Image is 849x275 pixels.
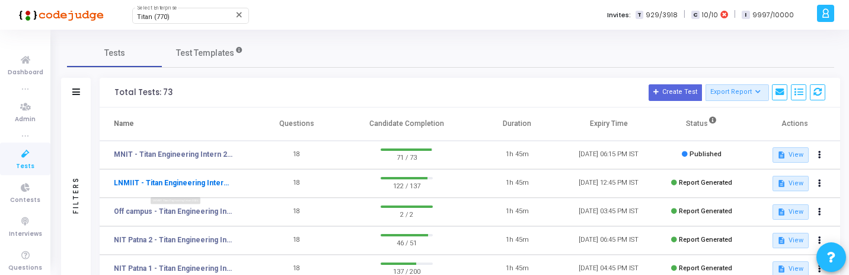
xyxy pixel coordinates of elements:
span: 46 / 51 [381,236,433,248]
span: 929/3918 [646,10,678,20]
td: [DATE] 03:45 PM IST [563,198,655,226]
div: Filters [71,129,81,260]
span: 122 / 137 [381,179,433,191]
span: T [636,11,643,20]
th: Expiry Time [563,108,655,141]
mat-icon: description [777,208,786,216]
span: | [684,8,685,21]
td: 18 [251,169,343,198]
span: Test Templates [176,47,234,59]
span: Report Generated [679,207,732,215]
span: Report Generated [679,236,732,244]
mat-icon: description [777,151,786,159]
th: Status [655,108,748,141]
span: Admin [15,115,36,125]
a: NIT Patna 2 - Titan Engineering Intern 2026 [114,235,232,245]
div: Total Tests: 73 [114,88,173,97]
button: View [773,233,809,248]
mat-icon: description [777,236,786,245]
a: NIT Patna 1 - Titan Engineering Intern 2026 [114,263,232,274]
td: 1h 45m [471,169,563,198]
td: 1h 45m [471,226,563,255]
td: [DATE] 06:45 PM IST [563,226,655,255]
a: MNIT - Titan Engineering Intern 2026 [114,149,232,160]
mat-icon: description [777,179,786,188]
div: LNMIIT - Titan Engineering Intern 2026 [119,197,232,213]
th: Name [100,108,251,141]
button: Create Test [649,84,702,101]
label: Invites: [607,10,631,20]
mat-icon: Clear [235,10,244,20]
button: View [773,147,809,163]
span: Interviews [9,229,42,239]
span: Titan (770) [137,13,170,21]
td: 18 [251,198,343,226]
span: 10/10 [702,10,718,20]
td: [DATE] 06:15 PM IST [563,141,655,169]
mat-icon: description [777,265,786,273]
span: 2 / 2 [381,208,433,220]
span: 71 / 73 [381,151,433,163]
td: 1h 45m [471,198,563,226]
span: C [691,11,699,20]
th: Duration [471,108,563,141]
span: Report Generated [679,264,732,272]
button: Export Report [706,84,769,101]
span: I [742,11,749,20]
span: | [734,8,736,21]
td: 18 [251,141,343,169]
th: Actions [748,108,840,141]
span: Questions [8,263,42,273]
td: [DATE] 12:45 PM IST [563,169,655,198]
img: logo [15,3,104,27]
th: Questions [251,108,343,141]
th: Candidate Completion [342,108,471,141]
td: 1h 45m [471,141,563,169]
span: Tests [16,162,34,172]
span: Published [690,150,722,158]
button: View [773,176,809,191]
a: LNMIIT - Titan Engineering Intern 2026 [114,178,232,188]
span: 9997/10000 [752,10,794,20]
span: Report Generated [679,179,732,187]
span: Tests [104,47,125,59]
span: Contests [10,195,40,206]
td: 18 [251,226,343,255]
span: Dashboard [8,68,43,78]
button: View [773,204,809,220]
